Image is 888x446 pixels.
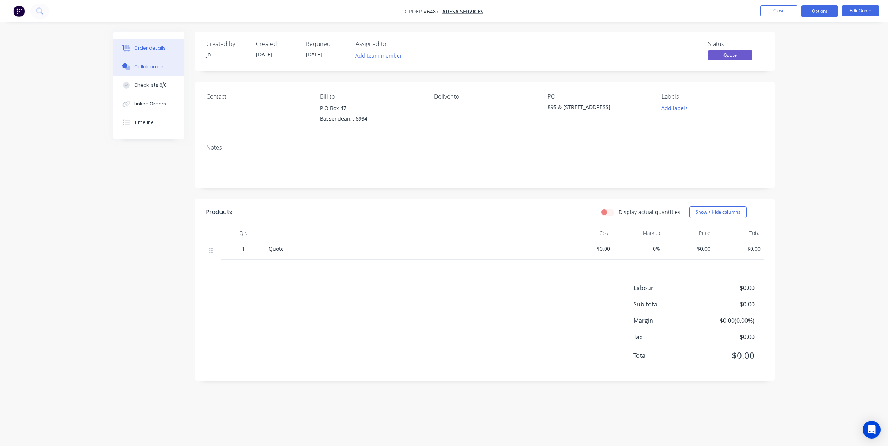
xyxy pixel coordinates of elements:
div: Cost [563,226,613,240]
div: Created [256,40,297,47]
button: Add team member [351,50,406,60]
div: Notes [206,144,764,151]
button: Collaborate [113,58,184,76]
div: Contact [206,93,308,100]
div: Assigned to [356,40,430,47]
button: Quote [708,50,752,62]
div: Markup [613,226,663,240]
div: Linked Orders [134,101,166,107]
span: Order #6487 - [405,8,442,15]
button: Edit Quote [842,5,879,16]
div: PO [548,93,649,100]
button: Checklists 0/0 [113,76,184,95]
button: Close [760,5,797,16]
div: Checklists 0/0 [134,82,167,89]
div: Open Intercom Messenger [863,421,881,439]
span: [DATE] [306,51,322,58]
span: $0.00 [700,332,755,341]
span: Sub total [633,300,700,309]
span: $0.00 [700,283,755,292]
div: Price [663,226,713,240]
button: Show / Hide columns [689,206,747,218]
div: 895 & [STREET_ADDRESS] [548,103,641,114]
span: $0.00 [700,300,755,309]
span: $0.00 ( 0.00 %) [700,316,755,325]
div: Labels [662,93,764,100]
button: Timeline [113,113,184,132]
div: Created by [206,40,247,47]
span: 1 [242,245,245,253]
div: Bill to [320,93,422,100]
div: Status [708,40,764,47]
button: Linked Orders [113,95,184,113]
span: $0.00 [666,245,710,253]
div: Products [206,208,232,217]
img: Factory [13,6,25,17]
span: Quote [269,245,284,252]
div: Deliver to [434,93,536,100]
span: Quote [708,50,752,60]
div: Total [713,226,764,240]
div: Collaborate [134,63,163,70]
span: [DATE] [256,51,272,58]
span: Margin [633,316,700,325]
div: Order details [134,45,166,52]
a: Adesa Services [442,8,483,15]
div: Qty [221,226,266,240]
button: Add team member [356,50,406,60]
button: Options [801,5,838,17]
span: Labour [633,283,700,292]
div: P O Box 47 [320,103,422,114]
div: Timeline [134,119,154,126]
div: Jo [206,50,247,58]
span: $0.00 [566,245,610,253]
label: Display actual quantities [619,208,680,216]
span: $0.00 [700,349,755,362]
span: 0% [616,245,660,253]
div: Required [306,40,347,47]
span: $0.00 [716,245,761,253]
button: Add labels [657,103,691,113]
div: P O Box 47Bassendean, , 6934 [320,103,422,127]
span: Tax [633,332,700,341]
div: Bassendean, , 6934 [320,114,422,124]
span: Total [633,351,700,360]
button: Order details [113,39,184,58]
